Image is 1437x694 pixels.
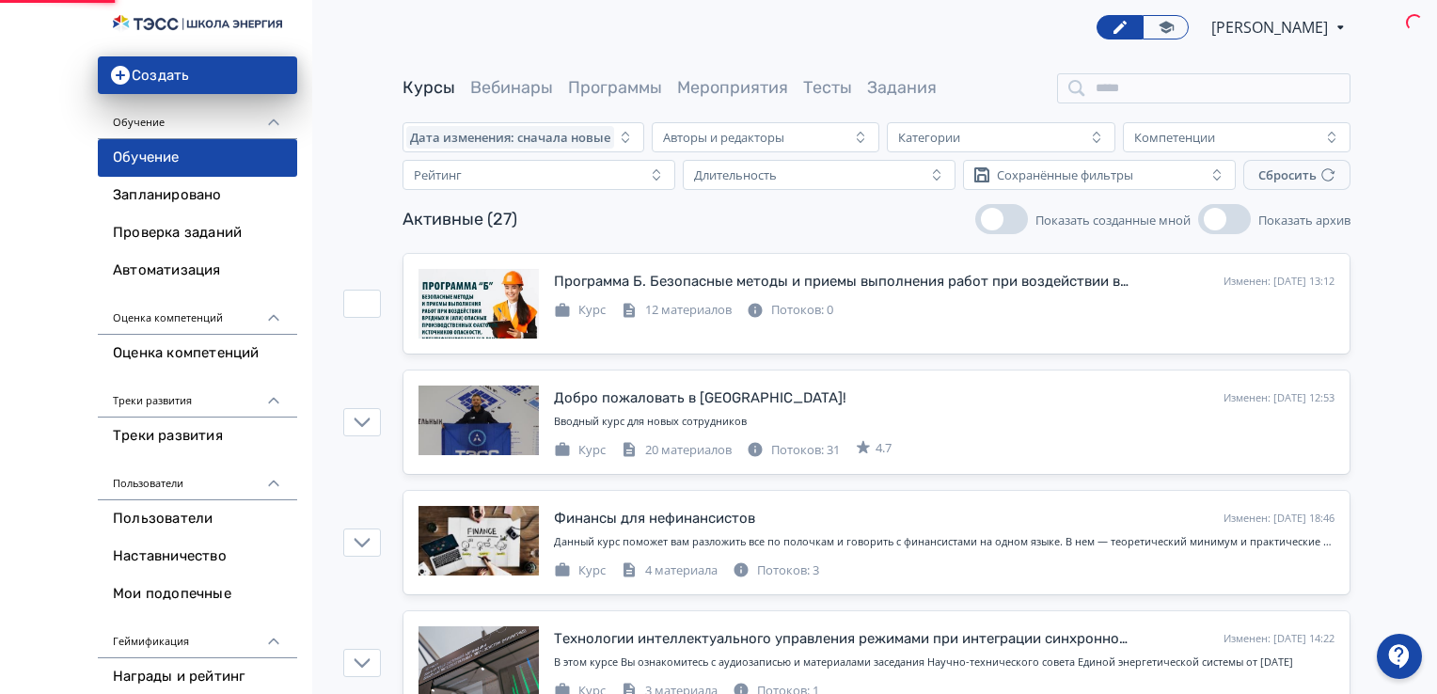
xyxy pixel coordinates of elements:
span: Показать созданные мной [1035,212,1191,229]
button: Дата изменения: сначала новые [403,122,644,152]
div: Курс [554,561,606,580]
div: Потоков: 0 [747,301,833,320]
a: Пользователи [98,500,297,538]
a: Курсы [403,77,455,98]
div: Пользователи [98,455,297,500]
span: 4.7 [876,439,892,458]
button: Длительность [683,160,955,190]
button: Рейтинг [403,160,675,190]
button: Компетенции [1123,122,1350,152]
button: Сбросить [1243,160,1350,190]
a: Программы [568,77,662,98]
a: Наставничество [98,538,297,576]
a: Вебинары [470,77,553,98]
a: Автоматизация [98,252,297,290]
div: В этом курсе Вы ознакомитесь с аудиозаписью и материалами заседания Научно-технического совета Ед... [554,655,1334,670]
div: 12 материалов [621,301,732,320]
div: Добро пожаловать в ТЭСС! [554,387,846,409]
div: Рейтинг [414,167,462,182]
a: Переключиться в режим ученика [1143,15,1189,39]
div: Треки развития [98,372,297,418]
div: Сохранённые фильтры [997,167,1133,182]
a: Мероприятия [677,77,788,98]
button: Создать [98,56,297,94]
span: Анастасия Фёдорова [1211,16,1331,39]
a: Запланировано [98,177,297,214]
div: Обучение [98,94,297,139]
button: Сохранённые фильтры [963,160,1236,190]
div: Изменен: [DATE] 18:46 [1224,511,1334,527]
div: Активные (27) [403,207,517,232]
div: Технологии интеллектуального управления режимами при интеграции синхронной малой генерации и объе... [554,628,1131,650]
a: Проверка заданий [98,214,297,252]
div: Изменен: [DATE] 13:12 [1224,274,1334,290]
a: Треки развития [98,418,297,455]
a: Мои подопечные [98,576,297,613]
span: Дата изменения: сначала новые [410,130,610,145]
div: Потоков: 31 [747,441,840,460]
a: Оценка компетенций [98,335,297,372]
div: Курс [554,301,606,320]
a: Тесты [803,77,852,98]
div: Финансы для нефинансистов [554,508,755,529]
div: 4 материала [621,561,718,580]
button: Авторы и редакторы [652,122,879,152]
div: Компетенции [1134,130,1215,145]
div: Программа Б. Безопасные методы и приемы выполнения работ при воздействии вредных и (или) опасных ... [554,271,1131,292]
button: Категории [887,122,1114,152]
span: Показать архив [1258,212,1350,229]
div: Изменен: [DATE] 14:22 [1224,631,1334,647]
div: Потоков: 3 [733,561,819,580]
a: Обучение [98,139,297,177]
div: Оценка компетенций [98,290,297,335]
div: Курс [554,441,606,460]
img: https://files.teachbase.ru/system/account/58100/logo/medium-61d145adc09abfe037a1aefb650fc09a.png [113,15,282,33]
div: Авторы и редакторы [663,130,784,145]
div: Геймификация [98,613,297,658]
div: Данный курс поможет вам разложить все по полочкам и говорить с финансистами на одном языке. В нем... [554,534,1334,550]
div: Длительность [694,167,777,182]
div: Вводный курс для новых сотрудников [554,414,1334,430]
a: Задания [867,77,937,98]
div: Изменен: [DATE] 12:53 [1224,390,1334,406]
div: 20 материалов [621,441,732,460]
div: Категории [898,130,960,145]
